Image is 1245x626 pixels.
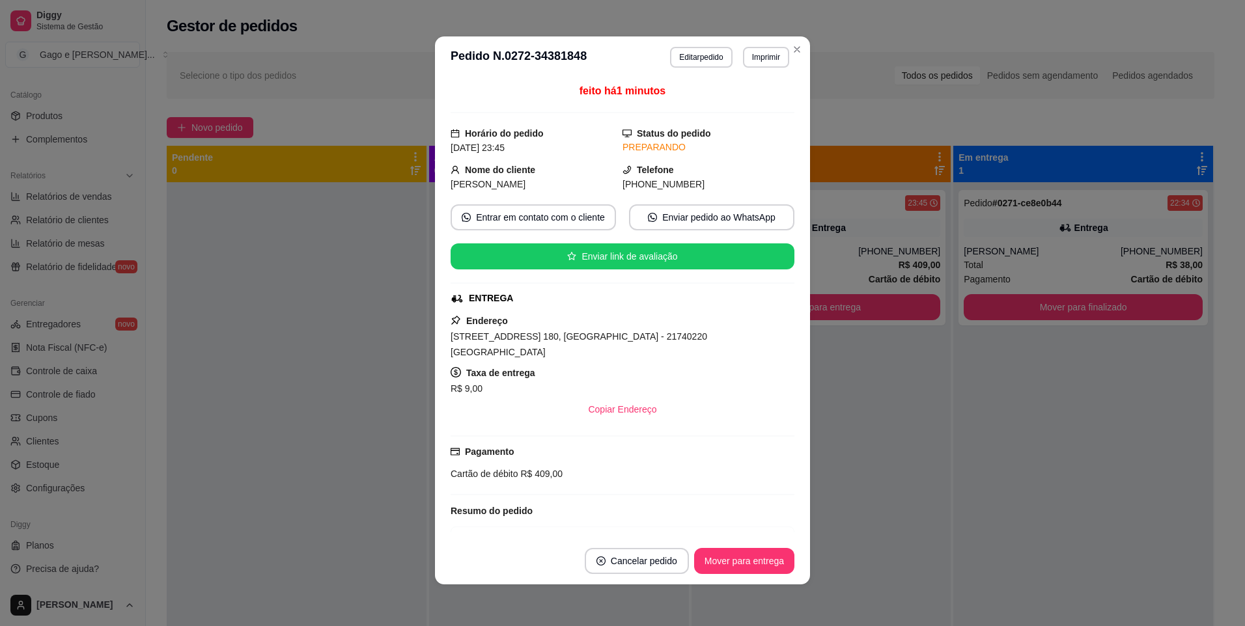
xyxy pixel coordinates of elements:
[585,548,689,574] button: close-circleCancelar pedido
[629,204,794,230] button: whats-appEnviar pedido ao WhatsApp
[451,143,505,153] span: [DATE] 23:45
[670,47,732,68] button: Editarpedido
[466,368,535,378] strong: Taxa de entrega
[451,383,483,394] span: R$ 9,00
[451,331,707,357] span: [STREET_ADDRESS] 180, [GEOGRAPHIC_DATA] - 21740220 [GEOGRAPHIC_DATA]
[787,39,807,60] button: Close
[451,179,525,189] span: [PERSON_NAME]
[451,367,461,377] span: dollar
[451,447,460,456] span: credit-card
[451,315,461,325] span: pushpin
[567,252,576,261] span: star
[451,469,518,479] span: Cartão de débito
[637,128,711,139] strong: Status do pedido
[451,165,460,174] span: user
[637,165,674,175] strong: Telefone
[469,292,513,305] div: ENTREGA
[596,556,606,565] span: close-circle
[622,129,632,138] span: desktop
[466,316,508,326] strong: Endereço
[518,469,563,479] span: R$ 409,00
[451,204,616,230] button: whats-appEntrar em contato com o cliente
[743,47,789,68] button: Imprimir
[451,243,794,269] button: starEnviar link de avaliação
[451,129,460,138] span: calendar
[451,47,587,68] h3: Pedido N. 0272-34381848
[451,506,533,516] strong: Resumo do pedido
[648,213,657,222] span: whats-app
[580,85,665,96] span: feito há 1 minutos
[465,446,514,457] strong: Pagamento
[465,128,544,139] strong: Horário do pedido
[465,165,535,175] strong: Nome do cliente
[578,396,667,422] button: Copiar Endereço
[694,548,794,574] button: Mover para entrega
[622,179,705,189] span: [PHONE_NUMBER]
[622,141,794,154] div: PREPARANDO
[622,165,632,174] span: phone
[462,213,471,222] span: whats-app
